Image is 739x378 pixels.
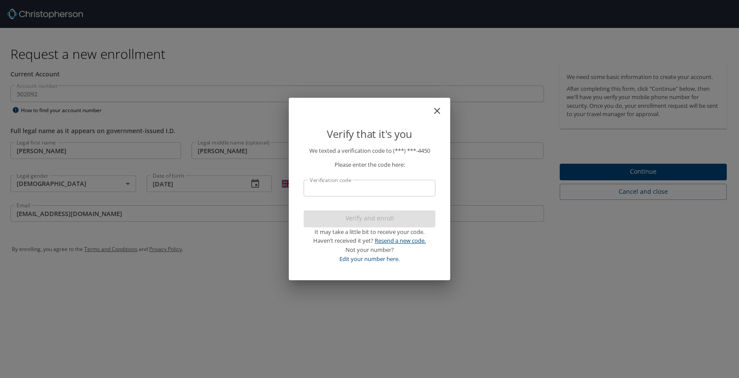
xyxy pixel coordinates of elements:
[436,101,447,112] button: close
[304,126,435,142] p: Verify that it's you
[304,227,435,237] div: It may take a little bit to receive your code.
[339,255,400,263] a: Edit your number here.
[304,146,435,155] p: We texted a verification code to (***) ***- 4450
[304,245,435,254] div: Not your number?
[375,237,426,244] a: Resend a new code.
[304,160,435,169] p: Please enter the code here:
[304,236,435,245] div: Haven’t received it yet?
